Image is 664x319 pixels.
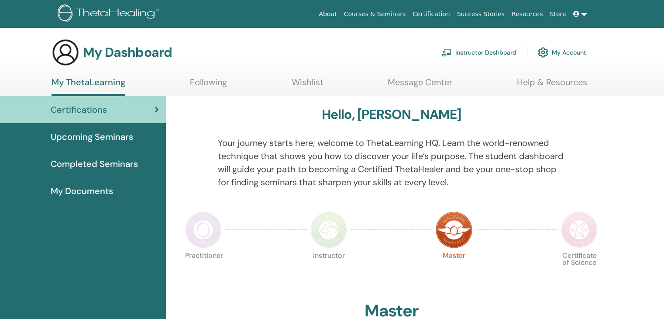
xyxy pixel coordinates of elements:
[436,212,472,248] img: Master
[315,6,340,22] a: About
[441,43,516,62] a: Instructor Dashboard
[51,130,133,143] span: Upcoming Seminars
[51,157,138,170] span: Completed Seminars
[310,252,347,289] p: Instructor
[310,212,347,248] img: Instructor
[436,252,472,289] p: Master
[409,6,453,22] a: Certification
[218,136,565,189] p: Your journey starts here; welcome to ThetaLearning HQ. Learn the world-renowned technique that sh...
[538,43,586,62] a: My Account
[185,212,222,248] img: Practitioner
[51,184,113,198] span: My Documents
[292,77,323,94] a: Wishlist
[341,6,409,22] a: Courses & Seminars
[538,45,548,60] img: cog.svg
[52,38,79,66] img: generic-user-icon.jpg
[51,103,107,116] span: Certifications
[561,252,598,289] p: Certificate of Science
[190,77,227,94] a: Following
[388,77,452,94] a: Message Center
[58,4,162,24] img: logo.png
[441,49,452,56] img: chalkboard-teacher.svg
[517,77,587,94] a: Help & Resources
[83,45,172,60] h3: My Dashboard
[52,77,125,96] a: My ThetaLearning
[454,6,508,22] a: Success Stories
[561,212,598,248] img: Certificate of Science
[547,6,570,22] a: Store
[185,252,222,289] p: Practitioner
[322,107,461,122] h3: Hello, [PERSON_NAME]
[508,6,547,22] a: Resources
